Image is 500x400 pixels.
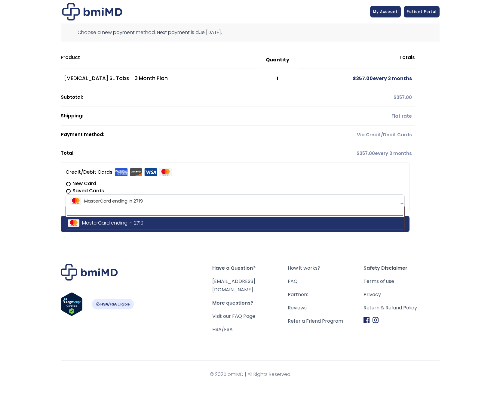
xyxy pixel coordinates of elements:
a: Return & Refund Policy [363,304,439,312]
img: Facebook [363,317,370,323]
label: Saved Cards [66,187,405,194]
th: Payment method: [61,126,299,144]
a: Patient Portal [404,6,440,17]
td: 1 [256,69,299,88]
label: New Card [66,180,405,187]
a: Visit our FAQ Page [212,313,255,320]
div: Choose a new payment method. Next payment is due [DATE]. [61,23,440,42]
a: Reviews [288,304,363,312]
span: MasterCard ending in 2719 [67,195,403,207]
span: 357.00 [353,75,373,82]
span: © 2025 bmiMD | All Rights Reserved [61,370,440,379]
span: 357.00 [357,150,375,157]
a: Privacy [363,290,439,299]
span: $ [353,75,356,82]
td: every 3 months [299,144,415,163]
span: $ [357,150,360,157]
th: Totals [299,51,415,69]
img: Brand Logo [61,264,118,281]
span: Have a Question? [212,264,288,272]
img: Amex [115,168,128,176]
a: My Account [370,6,401,17]
a: FAQ [288,277,363,286]
span: MasterCard ending in 2719 [66,194,405,208]
th: Shipping: [61,107,299,126]
a: Terms of use [363,277,439,286]
img: Visa [144,168,157,176]
td: Flat rate [299,107,415,126]
td: every 3 months [299,69,415,88]
img: Discover [130,168,143,176]
img: Instagram [373,317,379,323]
span: $ [394,94,397,101]
th: Product [61,51,256,69]
a: Partners [288,290,363,299]
th: Quantity [256,51,299,69]
a: Refer a Friend Program [288,317,363,325]
th: Subtotal: [61,88,299,107]
span: My Account [373,9,398,14]
span: Safety Disclaimer [363,264,439,272]
label: Credit/Debit Cards [66,167,172,177]
img: Checkout [62,3,122,20]
span: More questions? [212,299,288,307]
a: Verify LegitScript Approval for www.bmimd.com [61,292,83,319]
a: How it works? [288,264,363,272]
th: Total: [61,144,299,163]
a: HSA/FSA [212,326,233,333]
img: HSA-FSA [92,299,134,309]
span: Patient Portal [407,9,437,14]
li: MasterCard ending in 2719 [66,217,404,229]
td: [MEDICAL_DATA] SL Tabs – 3 Month Plan [61,69,256,88]
img: Verify Approval for www.bmimd.com [61,292,83,316]
span: 357.00 [394,94,412,101]
a: [EMAIL_ADDRESS][DOMAIN_NAME] [212,278,255,293]
td: Via Credit/Debit Cards [299,126,415,144]
img: Mastercard [159,168,172,176]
